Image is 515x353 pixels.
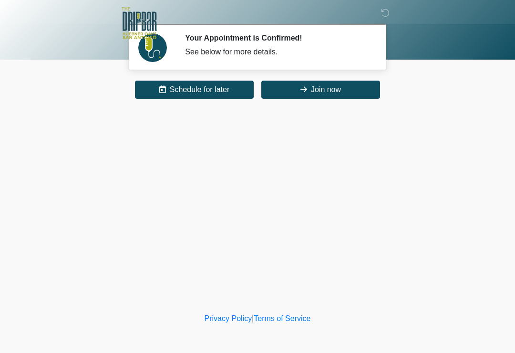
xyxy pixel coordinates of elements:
div: See below for more details. [185,46,370,58]
img: Agent Avatar [138,33,167,62]
button: Join now [261,81,380,99]
a: | [252,314,254,322]
img: The DRIPBaR - The Strand at Huebner Oaks Logo [122,7,157,39]
a: Terms of Service [254,314,310,322]
button: Schedule for later [135,81,254,99]
a: Privacy Policy [205,314,252,322]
